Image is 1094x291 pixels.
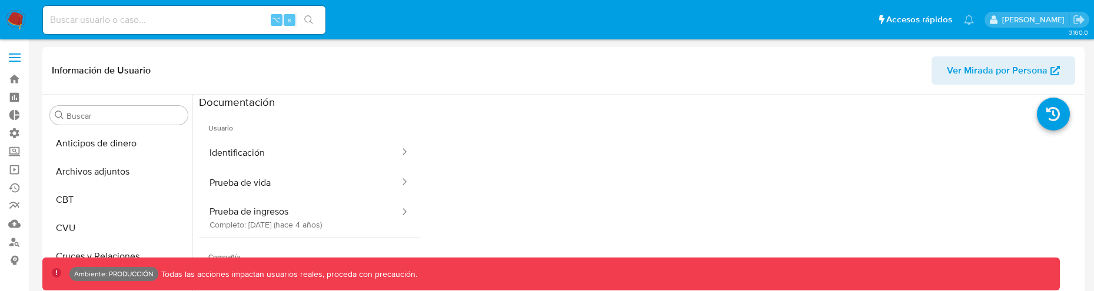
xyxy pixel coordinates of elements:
[45,214,192,242] button: CVU
[1073,14,1085,26] a: Salir
[52,65,151,76] h1: Información de Usuario
[45,158,192,186] button: Archivos adjuntos
[947,56,1048,85] span: Ver Mirada por Persona
[45,242,192,270] button: Cruces y Relaciones
[45,186,192,214] button: CBT
[43,12,325,28] input: Buscar usuario o caso...
[158,269,417,280] p: Todas las acciones impactan usuarios reales, proceda con precaución.
[1002,14,1069,25] p: luis.birchenz@mercadolibre.com
[288,14,291,25] span: s
[932,56,1075,85] button: Ver Mirada por Persona
[55,111,64,120] button: Buscar
[66,111,183,121] input: Buscar
[297,12,321,28] button: search-icon
[964,15,974,25] a: Notificaciones
[74,272,154,276] p: Ambiente: PRODUCCIÓN
[886,14,952,26] span: Accesos rápidos
[45,129,192,158] button: Anticipos de dinero
[272,14,281,25] span: ⌥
